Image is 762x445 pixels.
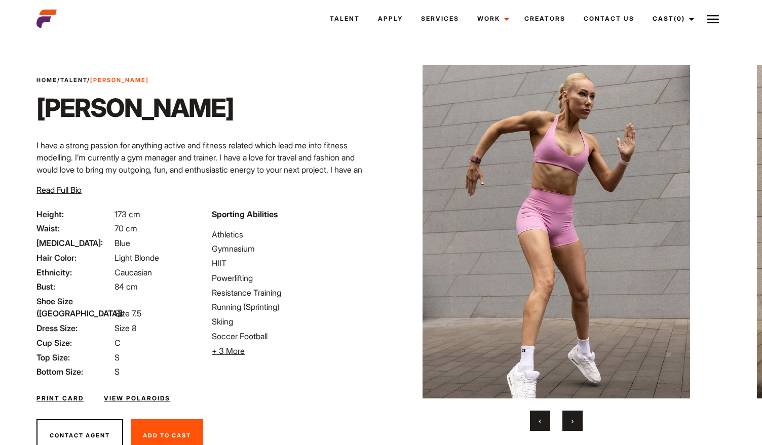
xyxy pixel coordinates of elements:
h1: [PERSON_NAME] [36,93,234,123]
span: / / [36,76,149,85]
span: 84 cm [115,281,138,292]
span: Cup Size: [36,337,112,349]
span: [MEDICAL_DATA]: [36,237,112,249]
a: Talent [321,5,369,32]
span: 70 cm [115,223,137,233]
a: Talent [60,76,87,84]
span: Size 8 [115,323,136,333]
a: Home [36,76,57,84]
span: C [115,338,121,348]
li: Resistance Training [212,287,375,299]
a: Contact Us [575,5,643,32]
span: Ethnicity: [36,266,112,278]
strong: Sporting Abilities [212,209,278,219]
span: + 3 More [212,346,245,356]
span: 173 cm [115,209,140,219]
a: Apply [369,5,412,32]
img: sdd [405,65,707,398]
a: Services [412,5,468,32]
span: Height: [36,208,112,220]
li: Skiing [212,315,375,328]
span: Blue [115,238,130,248]
li: Soccer Football [212,330,375,342]
button: Read Full Bio [36,184,82,196]
span: Dress Size: [36,322,112,334]
span: Next [571,416,574,426]
span: Light Blonde [115,253,159,263]
a: Cast(0) [643,5,700,32]
img: Burger icon [707,13,719,25]
span: Bottom Size: [36,366,112,378]
span: Caucasian [115,267,152,277]
span: S [115,352,120,362]
span: (0) [674,15,685,22]
span: Shoe Size ([GEOGRAPHIC_DATA]): [36,295,112,319]
li: Athletics [212,228,375,240]
li: Powerlifting [212,272,375,284]
span: Waist: [36,222,112,234]
a: Creators [515,5,575,32]
span: S [115,367,120,377]
li: Running (Sprinting) [212,301,375,313]
strong: [PERSON_NAME] [90,76,149,84]
span: Hair Color: [36,252,112,264]
span: Top Size: [36,351,112,363]
span: Bust: [36,280,112,293]
li: Gymnasium [212,242,375,255]
li: HIIT [212,257,375,269]
span: Previous [539,416,541,426]
a: Work [468,5,515,32]
span: Add To Cast [143,432,191,439]
a: View Polaroids [104,394,170,403]
span: Read Full Bio [36,185,82,195]
p: I have a strong passion for anything active and fitness related which lead me into fitness modell... [36,139,375,200]
span: Size 7.5 [115,308,141,318]
img: cropped-aefm-brand-fav-22-square.png [36,9,57,29]
a: Print Card [36,394,84,403]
